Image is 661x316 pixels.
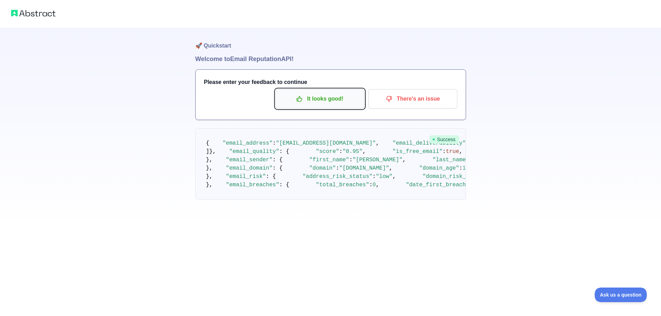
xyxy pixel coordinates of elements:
span: "domain_age" [419,165,459,171]
h1: Welcome to Email Reputation API! [195,54,466,64]
span: : { [273,157,283,163]
p: It looks good! [281,93,359,105]
span: 0 [373,182,376,188]
span: "score" [316,148,339,155]
span: "0.95" [342,148,363,155]
span: "email_risk" [226,173,266,180]
span: "is_free_email" [392,148,442,155]
span: "email_deliverability" [392,140,466,146]
span: Success [430,135,459,144]
span: , [459,148,463,155]
span: : [336,165,339,171]
span: "[PERSON_NAME]" [353,157,402,163]
span: "last_name" [432,157,469,163]
span: "date_first_breached" [406,182,476,188]
span: , [392,173,396,180]
span: : [369,182,373,188]
p: There's an issue [374,93,452,105]
span: , [402,157,406,163]
span: "total_breaches" [316,182,369,188]
span: : [349,157,353,163]
span: : [459,165,463,171]
span: "email_address" [223,140,273,146]
button: There's an issue [368,89,457,109]
span: : { [266,173,276,180]
span: "[DOMAIN_NAME]" [339,165,389,171]
span: "domain_risk_status" [423,173,489,180]
span: "email_breaches" [226,182,279,188]
span: 10986 [463,165,479,171]
h1: 🚀 Quickstart [195,28,466,54]
span: : [273,140,276,146]
iframe: Toggle Customer Support [595,288,647,302]
span: , [363,148,366,155]
span: { [206,140,210,146]
span: : { [273,165,283,171]
span: "domain" [309,165,336,171]
span: "first_name" [309,157,349,163]
span: "address_risk_status" [303,173,373,180]
span: true [446,148,459,155]
span: , [389,165,393,171]
span: "[EMAIL_ADDRESS][DOMAIN_NAME]" [276,140,376,146]
span: : { [279,148,289,155]
img: Abstract logo [11,8,56,18]
span: "email_sender" [226,157,272,163]
span: "email_domain" [226,165,272,171]
span: : [373,173,376,180]
span: : [339,148,343,155]
h3: Please enter your feedback to continue [204,78,457,86]
span: "email_quality" [229,148,279,155]
span: , [376,140,379,146]
span: "low" [376,173,392,180]
span: , [376,182,379,188]
button: It looks good! [276,89,364,109]
span: : [442,148,446,155]
span: : { [279,182,289,188]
